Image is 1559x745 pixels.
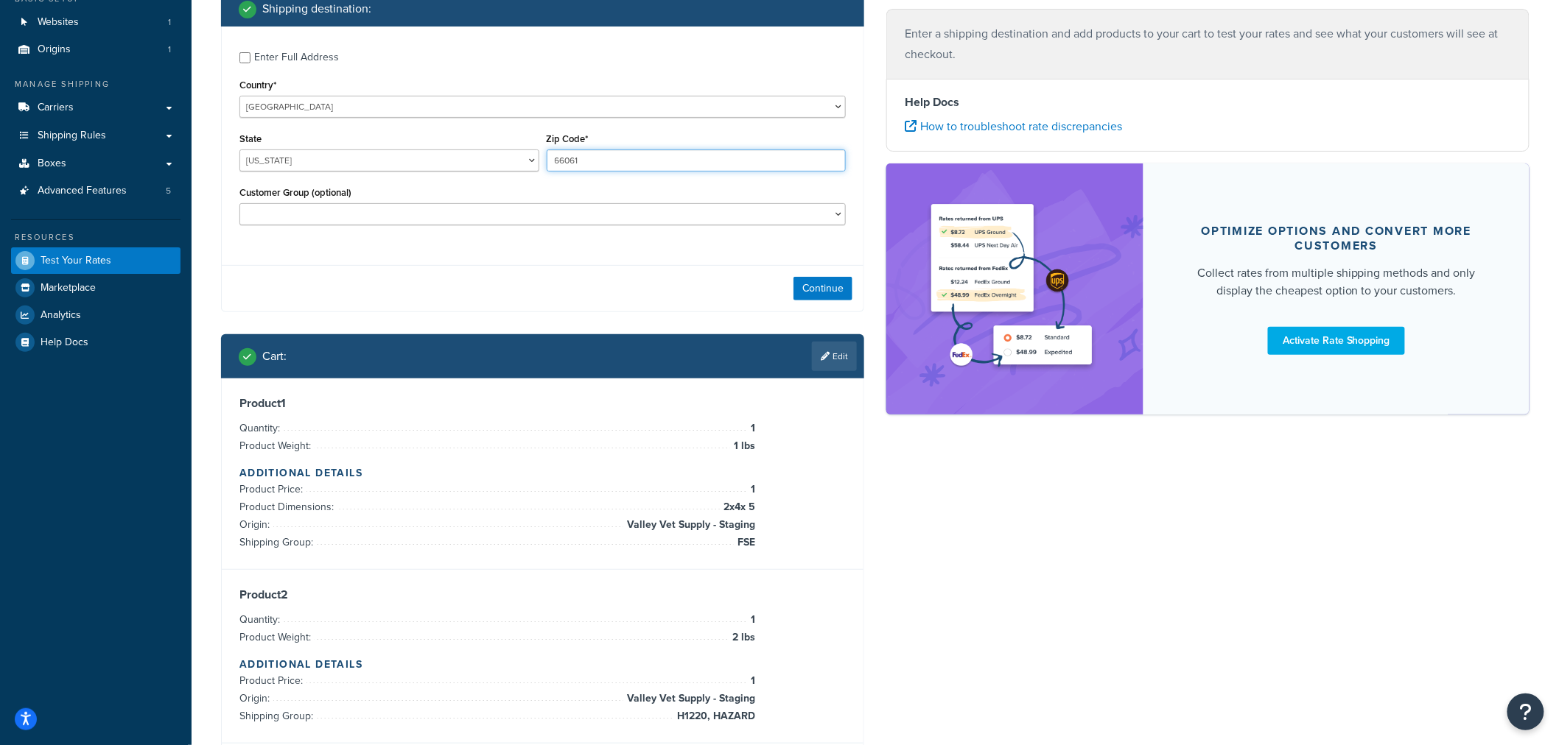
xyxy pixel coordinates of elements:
[734,534,755,551] span: FSE
[38,43,71,56] span: Origins
[623,516,755,534] span: Valley Vet Supply - Staging
[673,707,755,725] span: H1220, HAZARD
[747,672,755,690] span: 1
[239,534,317,550] span: Shipping Group:
[41,282,96,294] span: Marketplace
[239,587,846,602] h3: Product 2
[239,133,262,144] label: State
[262,2,371,15] h2: Shipping destination :
[41,336,88,349] span: Help Docs
[239,673,306,688] span: Product Price:
[168,43,171,56] span: 1
[239,396,846,411] h3: Product 1
[747,481,755,498] span: 1
[11,36,181,63] li: Origins
[11,177,181,205] a: Advanced Features5
[239,629,315,645] span: Product Weight:
[720,498,755,516] span: 2 x 4 x 5
[38,102,74,114] span: Carriers
[1179,224,1494,253] div: Optimize options and convert more customers
[793,277,852,300] button: Continue
[239,465,846,481] h4: Additional Details
[239,657,846,672] h4: Additional Details
[239,612,284,627] span: Quantity:
[254,47,339,68] div: Enter Full Address
[11,302,181,328] a: Analytics
[623,690,755,707] span: Valley Vet Supply - Staging
[38,16,79,29] span: Websites
[239,187,351,198] label: Customer Group (optional)
[11,329,181,356] a: Help Docs
[11,177,181,205] li: Advanced Features
[239,438,315,453] span: Product Weight:
[239,420,284,436] span: Quantity:
[262,350,287,363] h2: Cart :
[239,481,306,497] span: Product Price:
[11,78,181,91] div: Manage Shipping
[11,122,181,149] a: Shipping Rules
[11,247,181,274] a: Test Your Rates
[11,9,181,36] li: Websites
[239,499,337,515] span: Product Dimensions:
[747,611,755,629] span: 1
[239,517,273,532] span: Origin:
[1179,264,1494,300] div: Collect rates from multiple shipping methods and only display the cheapest option to your customers.
[41,309,81,322] span: Analytics
[547,133,589,144] label: Zip Code*
[239,80,276,91] label: Country*
[905,118,1122,135] a: How to troubleshoot rate discrepancies
[11,150,181,177] a: Boxes
[1507,693,1544,730] button: Open Resource Center
[166,185,171,197] span: 5
[1268,327,1405,355] a: Activate Rate Shopping
[11,231,181,244] div: Resources
[41,255,111,267] span: Test Your Rates
[38,130,106,142] span: Shipping Rules
[11,9,181,36] a: Websites1
[239,52,251,63] input: Enter Full Address
[168,16,171,29] span: 1
[905,93,1511,111] h4: Help Docs
[239,708,317,724] span: Shipping Group:
[38,158,66,170] span: Boxes
[923,186,1107,392] img: feature-image-rateshop-7084cbbcb2e67ef1d54c2e976f0e592697130d5817b016cf7cc7e13314366067.png
[729,629,755,646] span: 2 lbs
[11,36,181,63] a: Origins1
[239,691,273,706] span: Origin:
[38,185,127,197] span: Advanced Features
[812,342,857,371] a: Edit
[11,275,181,301] a: Marketplace
[747,420,755,437] span: 1
[730,437,755,455] span: 1 lbs
[11,94,181,121] a: Carriers
[905,24,1511,65] p: Enter a shipping destination and add products to your cart to test your rates and see what your c...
